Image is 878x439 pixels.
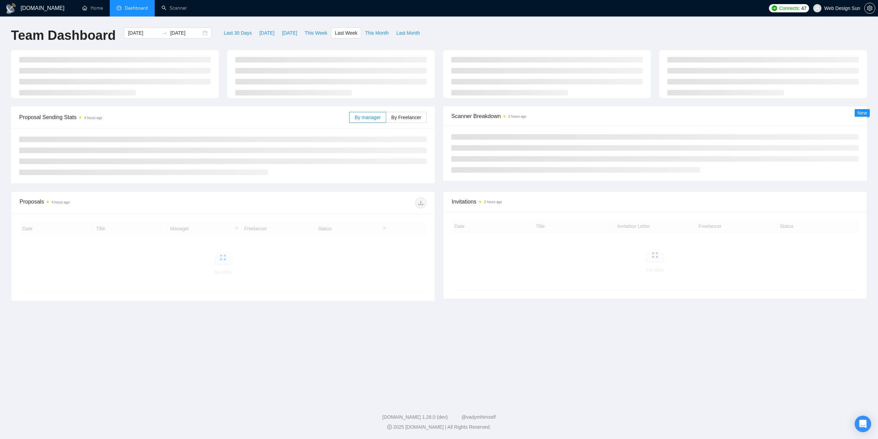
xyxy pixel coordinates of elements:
span: [DATE] [259,29,274,37]
a: @vadymhimself [461,414,496,420]
a: searchScanner [162,5,187,11]
a: homeHome [82,5,103,11]
div: Open Intercom Messenger [855,416,871,432]
time: 4 hours ago [51,200,70,204]
button: Last Week [331,27,361,38]
button: This Week [301,27,331,38]
img: upwork-logo.png [772,5,777,11]
span: dashboard [117,5,121,10]
button: Last Month [392,27,424,38]
div: 2025 [DOMAIN_NAME] | All Rights Reserved. [5,424,873,431]
button: [DATE] [256,27,278,38]
img: logo [5,3,16,14]
span: Last Week [335,29,357,37]
span: This Month [365,29,389,37]
span: copyright [387,425,392,429]
button: This Month [361,27,392,38]
span: Connects: [779,4,800,12]
span: This Week [305,29,327,37]
span: to [162,30,167,36]
span: [DATE] [282,29,297,37]
h1: Team Dashboard [11,27,116,44]
button: setting [864,3,875,14]
button: [DATE] [278,27,301,38]
span: 47 [801,4,806,12]
time: 2 hours ago [484,200,502,204]
time: 4 hours ago [84,116,102,120]
span: Last Month [396,29,420,37]
span: Last 30 Days [224,29,252,37]
input: Start date [128,29,159,37]
div: Proposals [20,197,223,208]
span: Dashboard [125,5,148,11]
a: setting [864,5,875,11]
a: [DOMAIN_NAME] 1.26.0 (dev) [382,414,448,420]
input: End date [170,29,201,37]
span: Scanner Breakdown [451,112,859,120]
button: Last 30 Days [220,27,256,38]
span: Invitations [452,197,858,206]
span: Proposal Sending Stats [19,113,349,122]
span: New [857,110,867,116]
span: swap-right [162,30,167,36]
time: 2 hours ago [508,115,526,118]
span: By manager [355,115,380,120]
span: setting [865,5,875,11]
span: By Freelancer [391,115,421,120]
span: user [815,6,820,11]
